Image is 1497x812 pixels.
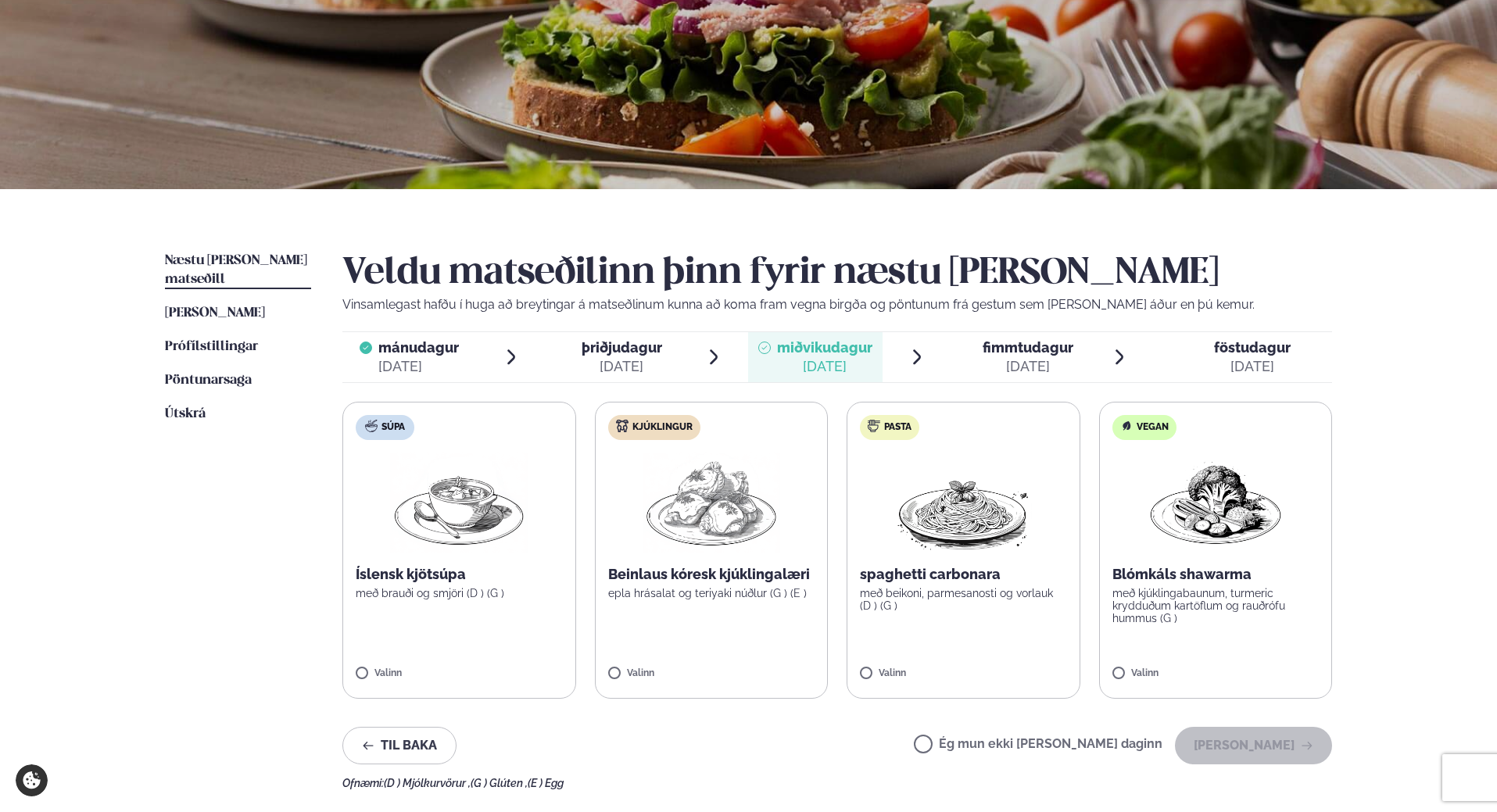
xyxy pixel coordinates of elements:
span: Pöntunarsaga [165,374,252,387]
div: [DATE] [1214,357,1291,376]
h2: Veldu matseðilinn þinn fyrir næstu [PERSON_NAME] [342,252,1332,295]
span: mánudagur [378,339,459,356]
a: Pöntunarsaga [165,371,252,390]
p: Blómkáls shawarma [1112,565,1320,584]
a: [PERSON_NAME] [165,304,265,323]
p: með beikoni, parmesanosti og vorlauk (D ) (G ) [860,587,1067,612]
span: Næstu [PERSON_NAME] matseðill [165,254,307,286]
p: Beinlaus kóresk kjúklingalæri [608,565,815,584]
div: [DATE] [777,357,872,376]
a: Útskrá [165,405,206,424]
span: miðvikudagur [777,339,872,356]
p: spaghetti carbonara [860,565,1067,584]
button: [PERSON_NAME] [1175,727,1332,764]
img: Soup.png [390,453,528,553]
img: chicken.svg [616,420,629,432]
img: pasta.svg [868,420,880,432]
div: [DATE] [378,357,459,376]
p: með brauði og smjöri (D ) (G ) [356,587,563,599]
p: með kjúklingabaunum, turmeric krydduðum kartöflum og rauðrófu hummus (G ) [1112,587,1320,624]
a: Prófílstillingar [165,338,258,356]
div: [DATE] [983,357,1073,376]
span: (E ) Egg [528,777,564,789]
span: Kjúklingur [632,421,693,434]
span: [PERSON_NAME] [165,306,265,320]
span: Útskrá [165,407,206,420]
a: Næstu [PERSON_NAME] matseðill [165,252,311,289]
span: Prófílstillingar [165,340,258,353]
span: (D ) Mjólkurvörur , [384,777,471,789]
img: Spagetti.png [894,453,1032,553]
img: soup.svg [365,420,378,432]
span: föstudagur [1214,339,1291,356]
span: Vegan [1137,421,1169,434]
p: Íslensk kjötsúpa [356,565,563,584]
p: epla hrásalat og teriyaki núðlur (G ) (E ) [608,587,815,599]
span: Súpa [381,421,405,434]
span: Pasta [884,421,911,434]
img: Vegan.png [1147,453,1284,553]
span: (G ) Glúten , [471,777,528,789]
div: Ofnæmi: [342,777,1332,789]
button: Til baka [342,727,457,764]
img: Vegan.svg [1120,420,1133,432]
a: Cookie settings [16,764,48,796]
p: Vinsamlegast hafðu í huga að breytingar á matseðlinum kunna að koma fram vegna birgða og pöntunum... [342,295,1332,314]
span: fimmtudagur [983,339,1073,356]
div: [DATE] [582,357,662,376]
img: Chicken-thighs.png [643,453,780,553]
span: þriðjudagur [582,339,662,356]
